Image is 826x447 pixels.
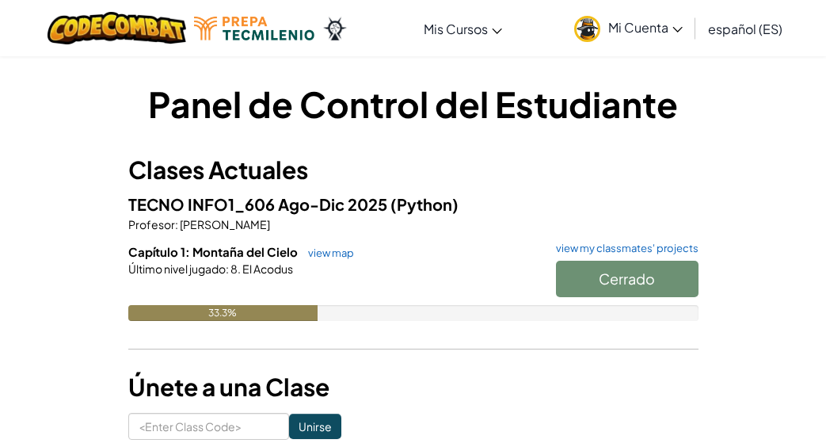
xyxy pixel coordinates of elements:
[48,12,186,44] img: CodeCombat logo
[322,17,348,40] img: Ozaria
[175,217,178,231] span: :
[289,414,341,439] input: Unirse
[300,246,354,259] a: view map
[128,79,698,128] h1: Panel de Control del Estudiante
[229,262,241,276] span: 8.
[128,369,698,405] h3: Únete a una Clase
[608,19,683,36] span: Mi Cuenta
[128,194,390,214] span: TECNO INFO1_606 Ago-Dic 2025
[566,3,691,53] a: Mi Cuenta
[128,244,300,259] span: Capítulo 1: Montaña del Cielo
[128,413,289,440] input: <Enter Class Code>
[194,17,314,40] img: Tecmilenio logo
[128,217,175,231] span: Profesor
[241,262,293,276] span: El Acodus
[128,262,226,276] span: Último nivel jugado
[128,152,698,188] h3: Clases Actuales
[390,194,459,214] span: (Python)
[178,217,270,231] span: [PERSON_NAME]
[424,21,488,37] span: Mis Cursos
[548,243,698,254] a: view my classmates' projects
[128,305,318,321] div: 33.3%
[226,262,229,276] span: :
[708,21,782,37] span: español (ES)
[700,7,790,50] a: español (ES)
[574,16,600,42] img: avatar
[416,7,510,50] a: Mis Cursos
